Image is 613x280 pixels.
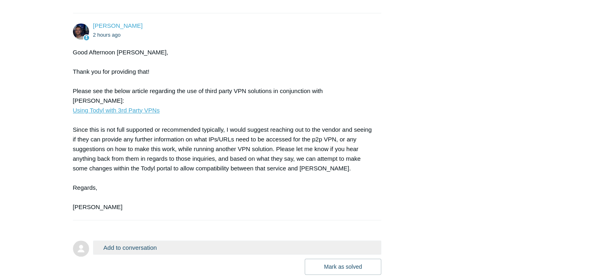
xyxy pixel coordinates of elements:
[73,48,374,212] div: Good Afternoon [PERSON_NAME], Thank you for providing that! Please see the below article regardin...
[305,259,381,275] button: Mark as solved
[93,32,121,38] time: 09/30/2025, 13:50
[93,241,382,255] button: Add to conversation
[93,22,143,29] a: [PERSON_NAME]
[93,22,143,29] span: Connor Davis
[73,107,160,114] a: Using Todyl with 3rd Party VPNs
